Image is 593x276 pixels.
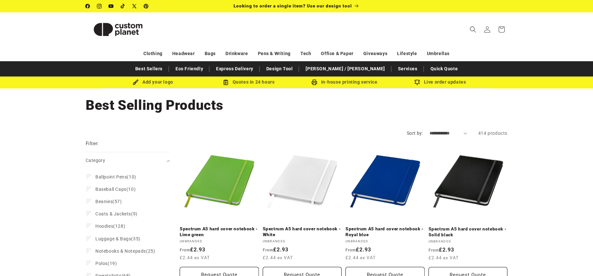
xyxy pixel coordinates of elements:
[466,22,480,37] summary: Search
[427,48,450,59] a: Umbrellas
[172,48,195,59] a: Headwear
[180,226,259,237] a: Spectrum A5 hard cover notebook - Lime green
[143,48,163,59] a: Clothing
[478,131,507,136] span: 414 products
[95,174,127,179] span: Ballpoint Pens
[132,63,166,75] a: Best Sellers
[172,63,206,75] a: Eco Friendly
[363,48,387,59] a: Giveaways
[95,223,125,229] span: (128)
[95,236,131,241] span: Luggage & Bags
[95,199,113,204] span: Beanies
[427,63,461,75] a: Quick Quote
[321,48,353,59] a: Office & Paper
[201,78,296,86] div: Quotes in 24 hours
[95,248,146,254] span: Notebooks & Notepads
[263,63,296,75] a: Design Tool
[95,211,131,216] span: Coats & Jackets
[414,79,420,85] img: Order updates
[395,63,421,75] a: Services
[95,260,117,266] span: (19)
[105,78,201,86] div: Add your logo
[302,63,388,75] a: [PERSON_NAME] / [PERSON_NAME]
[258,48,291,59] a: Pens & Writing
[95,211,138,217] span: (9)
[296,78,392,86] div: In-house printing service
[392,78,488,86] div: Live order updates
[429,226,508,237] a: Spectrum A5 hard cover notebook - Solid black
[95,248,155,254] span: (25)
[95,261,108,266] span: Polos
[86,158,105,163] span: Category
[86,140,99,147] h2: Filter:
[311,79,317,85] img: In-house printing
[95,186,136,192] span: (10)
[234,3,352,8] span: Looking to order a single item? Use our design tool
[213,63,257,75] a: Express Delivery
[95,199,122,204] span: (57)
[225,48,248,59] a: Drinkware
[345,226,425,237] a: Spectrum A5 hard cover notebook - Royal blue
[397,48,417,59] a: Lifestyle
[95,174,136,180] span: (10)
[95,236,140,242] span: (35)
[86,15,151,44] img: Custom Planet
[300,48,311,59] a: Tech
[95,187,127,192] span: Baseball Caps
[83,12,153,46] a: Custom Planet
[133,79,139,85] img: Brush Icon
[205,48,216,59] a: Bags
[223,79,229,85] img: Order Updates Icon
[263,226,342,237] a: Spectrum A5 hard cover notebook - White
[407,131,423,136] label: Sort by:
[95,224,113,229] span: Hoodies
[86,152,170,169] summary: Category (0 selected)
[86,97,507,114] h1: Best Selling Products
